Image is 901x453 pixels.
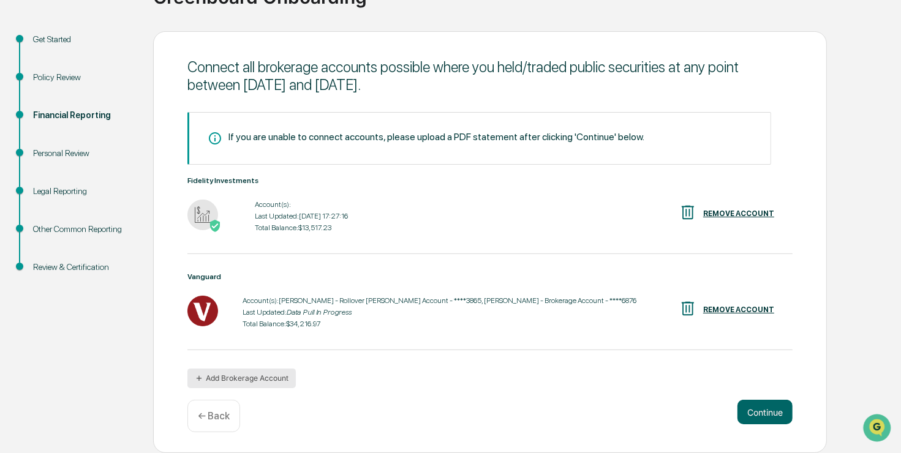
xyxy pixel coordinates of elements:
div: Vanguard [187,272,793,281]
p: ← Back [198,410,230,422]
div: Connect all brokerage accounts possible where you held/traded public securities at any point betw... [187,58,793,94]
div: 🔎 [12,179,22,189]
p: How can we help? [12,26,223,45]
button: Start new chat [208,97,223,112]
span: Data Lookup [25,178,77,190]
div: Other Common Reporting [33,223,134,236]
iframe: Open customer support [862,413,895,446]
a: Powered byPylon [86,207,148,217]
button: Add Brokerage Account [187,369,296,388]
div: Financial Reporting [33,109,134,122]
a: 🗄️Attestations [84,149,157,171]
div: 🖐️ [12,155,22,165]
span: Attestations [101,154,152,167]
div: 🗄️ [89,155,99,165]
div: Policy Review [33,71,134,84]
i: Data Pull In Progress [287,308,352,316]
div: Start new chat [42,94,201,106]
div: Last Updated: [DATE] 17:27:16 [255,212,348,220]
div: Get Started [33,33,134,46]
img: 1746055101610-c473b297-6a78-478c-a979-82029cc54cd1 [12,94,34,116]
div: We're available if you need us! [42,106,155,116]
a: 🖐️Preclearance [7,149,84,171]
button: Continue [737,400,793,424]
div: REMOVE ACCOUNT [703,305,774,314]
img: REMOVE ACCOUNT [679,299,697,318]
div: If you are unable to connect accounts, please upload a PDF statement after clicking 'Continue' be... [228,131,644,143]
span: Preclearance [25,154,79,167]
div: Fidelity Investments [187,176,793,185]
img: Vanguard - Data Pull In Progress [187,296,218,326]
div: Legal Reporting [33,185,134,198]
div: REMOVE ACCOUNT [703,209,774,218]
span: Pylon [122,208,148,217]
img: Fidelity Investments - Active [187,200,218,230]
div: Account(s): [255,200,348,209]
a: 🔎Data Lookup [7,173,82,195]
img: REMOVE ACCOUNT [679,203,697,222]
div: Account(s): [PERSON_NAME] - Rollover [PERSON_NAME] Account - ****3865, [PERSON_NAME] - Brokerage ... [243,296,636,305]
img: Active [209,220,221,232]
div: Total Balance: $34,216.97 [243,320,636,328]
div: Personal Review [33,147,134,160]
div: Last Updated: [243,308,636,316]
div: Review & Certification [33,261,134,274]
div: Total Balance: $13,517.23 [255,223,348,232]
